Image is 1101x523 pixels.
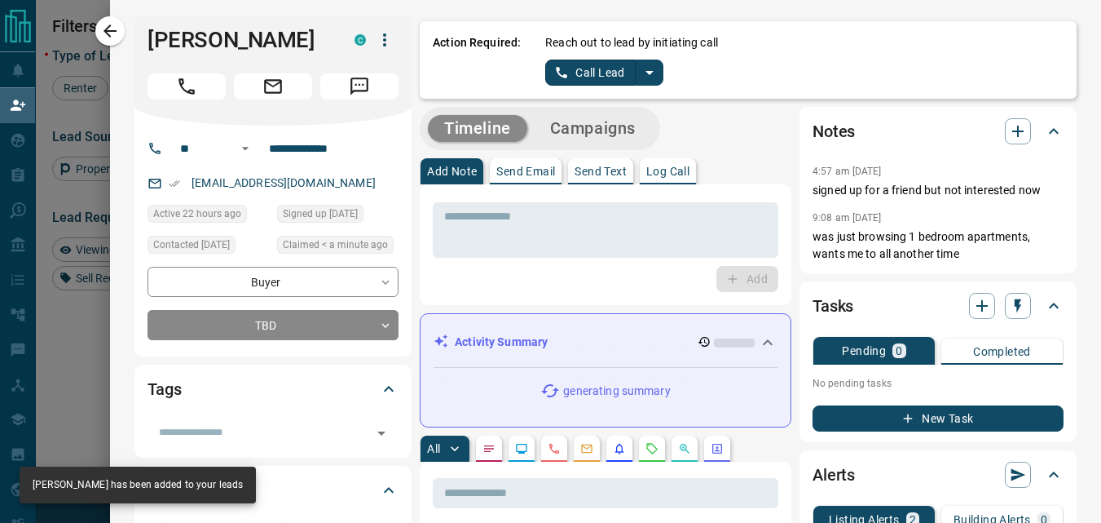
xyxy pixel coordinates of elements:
[813,293,853,319] h2: Tasks
[153,237,230,253] span: Contacted [DATE]
[455,334,548,351] p: Activity Summary
[148,376,181,402] h2: Tags
[33,472,243,499] div: [PERSON_NAME] has been added to your leads
[813,118,855,144] h2: Notes
[545,34,718,51] p: Reach out to lead by initiating call
[427,166,477,177] p: Add Note
[645,442,658,455] svg: Requests
[148,73,226,100] span: Call
[148,236,269,259] div: Tue Nov 24 2020
[563,383,670,400] p: generating summary
[482,442,495,455] svg: Notes
[580,442,593,455] svg: Emails
[496,166,555,177] p: Send Email
[813,371,1064,396] p: No pending tasks
[148,267,399,297] div: Buyer
[283,237,388,253] span: Claimed < a minute ago
[148,205,269,228] div: Mon Aug 18 2025
[813,286,1064,326] div: Tasks
[678,442,691,455] svg: Opportunities
[277,205,399,228] div: Mon Jun 13 2016
[534,115,652,142] button: Campaigns
[813,112,1064,151] div: Notes
[234,73,312,100] span: Email
[813,406,1064,432] button: New Task
[355,34,366,46] div: condos.ca
[813,228,1064,263] p: was just browsing 1 bedroom apartments, wants me to all another time
[148,370,399,409] div: Tags
[842,345,886,357] p: Pending
[973,346,1031,357] p: Completed
[515,442,528,455] svg: Lead Browsing Activity
[427,443,440,454] p: All
[896,345,902,357] p: 0
[148,27,330,53] h1: [PERSON_NAME]
[370,422,393,445] button: Open
[545,60,663,86] div: split button
[169,178,180,189] svg: Email Verified
[711,442,724,455] svg: Agent Actions
[813,212,882,224] p: 9:08 am [DATE]
[192,176,376,189] a: [EMAIL_ADDRESS][DOMAIN_NAME]
[277,236,399,259] div: Tue Aug 19 2025
[148,310,399,340] div: TBD
[148,471,399,510] div: Criteria
[236,139,255,158] button: Open
[428,115,527,142] button: Timeline
[548,442,561,455] svg: Calls
[153,206,241,222] span: Active 22 hours ago
[813,182,1064,199] p: signed up for a friend but not interested now
[646,166,689,177] p: Log Call
[283,206,358,222] span: Signed up [DATE]
[813,462,855,488] h2: Alerts
[320,73,399,100] span: Message
[813,455,1064,494] div: Alerts
[613,442,626,455] svg: Listing Alerts
[575,166,627,177] p: Send Text
[433,34,521,86] p: Action Required:
[813,166,882,177] p: 4:57 am [DATE]
[434,327,777,357] div: Activity Summary
[545,60,636,86] button: Call Lead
